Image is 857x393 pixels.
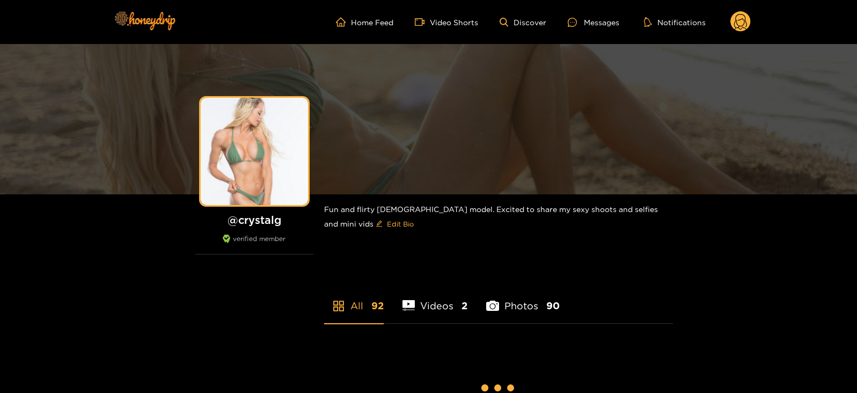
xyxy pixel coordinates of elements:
button: Notifications [641,17,709,27]
div: verified member [195,235,313,254]
span: 2 [462,299,467,312]
span: appstore [332,300,345,312]
li: Photos [486,275,560,323]
a: Home Feed [336,17,393,27]
span: Edit Bio [387,219,414,229]
button: editEdit Bio [373,215,416,232]
li: All [324,275,384,323]
span: home [336,17,351,27]
span: 92 [371,299,384,312]
h1: @ crystalg [195,213,313,227]
span: video-camera [415,17,430,27]
span: edit [376,220,383,228]
a: Discover [500,18,546,27]
a: Video Shorts [415,17,478,27]
div: Fun and flirty [DEMOGRAPHIC_DATA] model. Excited to share my sexy shoots and selfies and mini vids [324,194,673,241]
div: Messages [568,16,619,28]
span: 90 [546,299,560,312]
li: Videos [402,275,468,323]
